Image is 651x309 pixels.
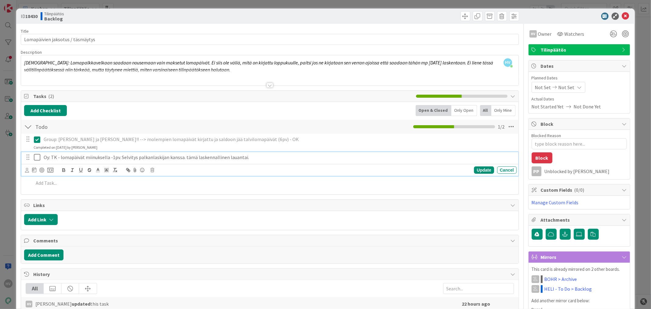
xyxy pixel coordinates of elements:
[544,169,627,174] div: Unblocked by [PERSON_NAME]
[541,186,619,194] span: Custom Fields
[532,133,561,138] label: Blocked Reason
[574,103,601,110] span: Not Done Yet
[44,11,64,16] span: Tilinpäätös
[480,105,491,116] div: All
[21,49,42,55] span: Description
[530,30,537,38] div: HV
[544,285,592,293] a: HELI - To Do > Backlog
[21,34,519,45] input: type card name here...
[532,297,627,304] p: Add another mirror card below:
[497,166,517,174] div: Cancel
[541,120,619,128] span: Block
[72,301,90,307] b: updated
[24,249,63,260] button: Add Comment
[21,28,29,34] label: Title
[474,166,494,174] div: Update
[532,266,627,273] p: This card is already mirrored on 2 other boards.
[532,166,541,176] div: PP
[44,136,514,143] p: Group: [PERSON_NAME] ja [PERSON_NAME]!! --> molempien lomapäivät kirjattu ja saldoon jää talvilom...
[33,202,507,209] span: Links
[25,13,38,19] b: 18430
[451,105,477,116] div: Only Open
[33,121,171,132] input: Add Checklist...
[574,187,584,193] span: ( 0/0 )
[541,46,619,53] span: Tilinpäätös
[34,145,97,150] div: Completed on [DATE] by [PERSON_NAME]
[504,58,512,67] span: HV
[532,103,564,110] span: Not Started Yet
[559,84,575,91] span: Not Set
[535,84,551,91] span: Not Set
[462,301,490,307] b: 22 hours ago
[48,93,54,99] span: ( 2 )
[541,62,619,70] span: Dates
[498,123,505,130] span: 1 / 2
[565,30,584,38] span: Watchers
[33,93,413,100] span: Tasks
[26,283,44,294] div: All
[24,105,67,116] button: Add Checklist
[33,271,507,278] span: History
[443,283,514,294] input: Search...
[532,96,627,102] span: Actual Dates
[491,105,515,116] div: Only Mine
[24,214,58,225] button: Add Link
[24,60,494,73] em: [DEMOGRAPHIC_DATA]: Lomapalkkavelkaan saadaan nousemaan vain maksetut lomapäivät. Ei siis ole väl...
[538,30,552,38] span: Owner
[541,216,619,224] span: Attachments
[532,75,627,81] span: Planned Dates
[26,301,32,307] div: HV
[21,13,38,20] span: ID
[416,105,451,116] div: Open & Closed
[35,300,109,307] span: [PERSON_NAME] this task
[33,237,507,244] span: Comments
[44,16,64,21] b: Backlog
[544,275,577,283] a: BOHR > Archive
[541,253,619,261] span: Mirrors
[532,199,579,205] a: Manage Custom Fields
[532,152,552,163] button: Block
[44,154,514,161] p: Oy: TK - lomapäivät miinuksella -1pv. Selvitys palkanlaskijan kanssa. tämä laskennallinen lauantai.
